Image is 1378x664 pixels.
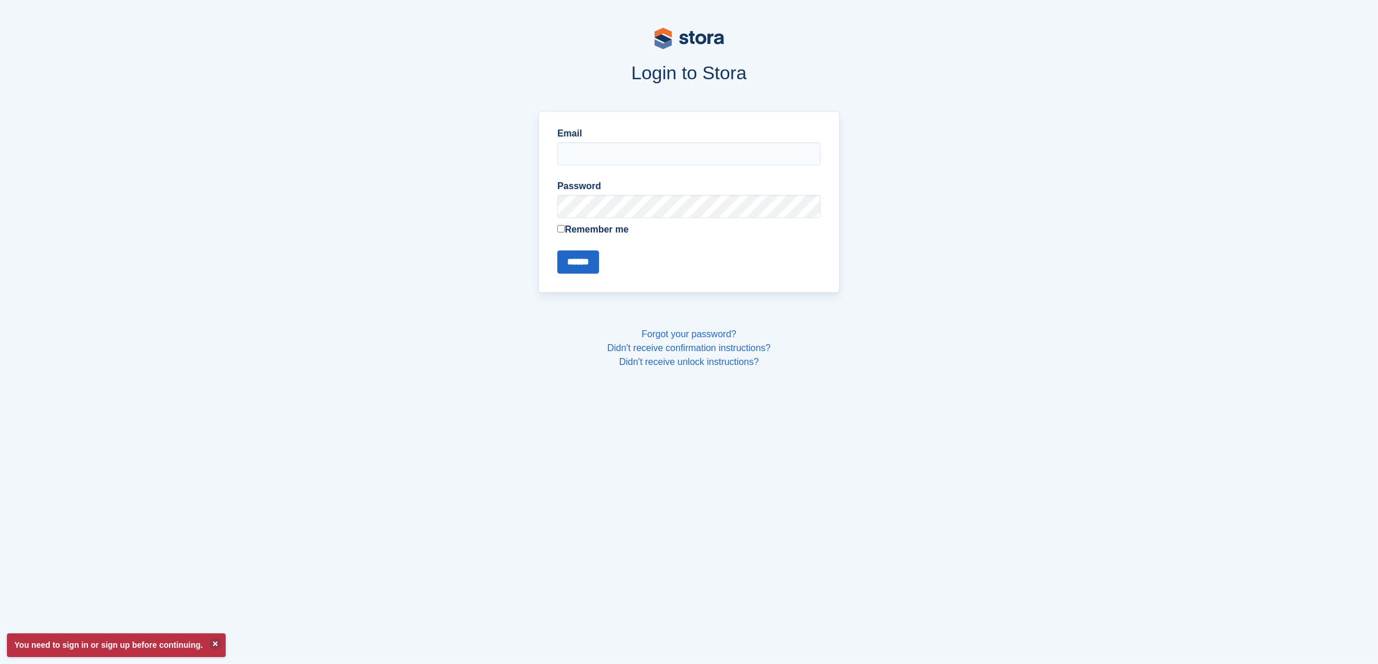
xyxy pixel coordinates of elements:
a: Didn't receive unlock instructions? [619,357,759,367]
p: You need to sign in or sign up before continuing. [7,633,226,657]
input: Remember me [557,225,565,233]
label: Email [557,127,821,141]
label: Password [557,179,821,193]
label: Remember me [557,223,821,237]
img: stora-logo-53a41332b3708ae10de48c4981b4e9114cc0af31d8433b30ea865607fb682f29.svg [655,28,724,49]
a: Forgot your password? [642,329,737,339]
h1: Login to Stora [318,62,1061,83]
a: Didn't receive confirmation instructions? [607,343,770,353]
